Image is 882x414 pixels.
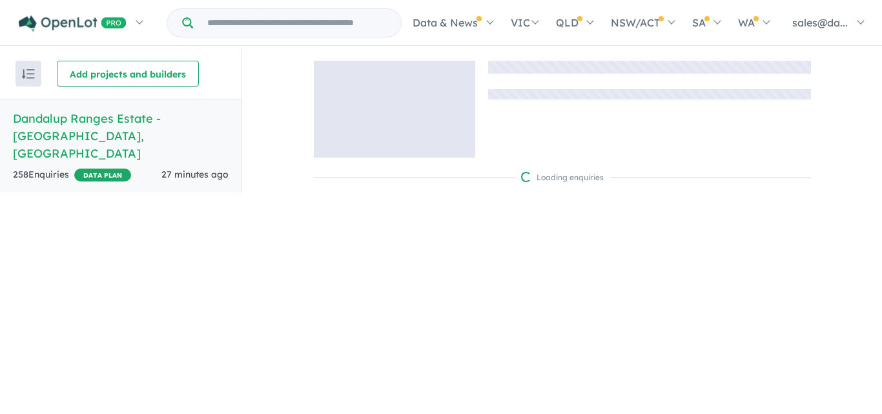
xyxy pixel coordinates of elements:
input: Try estate name, suburb, builder or developer [196,9,398,37]
span: sales@da... [792,16,848,29]
img: Openlot PRO Logo White [19,16,127,32]
div: Loading enquiries [521,171,604,184]
h5: Dandalup Ranges Estate - [GEOGRAPHIC_DATA] , [GEOGRAPHIC_DATA] [13,110,229,162]
img: sort.svg [22,69,35,79]
div: 258 Enquir ies [13,167,131,183]
span: DATA PLAN [74,169,131,181]
button: Add projects and builders [57,61,199,87]
span: 27 minutes ago [161,169,229,180]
